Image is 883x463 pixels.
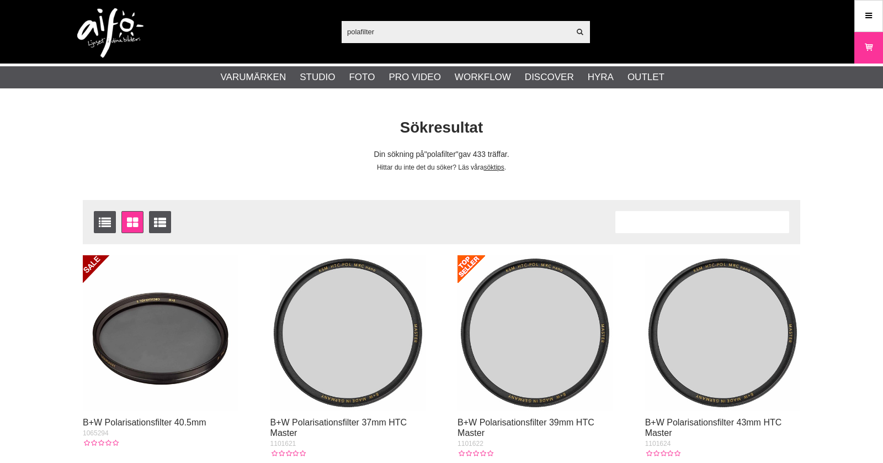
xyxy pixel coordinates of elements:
[645,255,800,411] img: B+W Polarisationsfilter 43mm HTC Master
[504,164,506,171] span: .
[458,449,493,459] div: Kundbetyg: 0
[374,150,509,159] span: Din sökning på gav 433 träffar.
[588,70,614,85] a: Hyra
[645,440,671,448] span: 1101624
[389,70,440,85] a: Pro Video
[525,70,574,85] a: Discover
[458,255,613,411] img: B+W Polarisationsfilter 39mm HTC Master
[300,70,335,85] a: Studio
[121,211,143,233] a: Fönstervisning
[270,255,425,411] img: B+W Polarisationsfilter 37mm HTC Master
[270,440,296,448] span: 1101621
[424,150,459,159] span: polafilter
[455,70,511,85] a: Workflow
[483,164,504,171] a: söktips
[83,255,238,411] img: B+W Polarisationsfilter 40.5mm
[342,23,570,40] input: Sök produkter ...
[149,211,171,233] a: Utökad listvisning
[458,440,483,448] span: 1101622
[94,211,116,233] a: Listvisning
[377,164,483,171] span: Hittar du inte det du söker? Läs våra
[627,70,664,85] a: Outlet
[83,438,118,448] div: Kundbetyg: 0
[270,449,306,459] div: Kundbetyg: 0
[270,418,407,438] a: B+W Polarisationsfilter 37mm HTC Master
[75,117,808,139] h1: Sökresultat
[645,449,680,459] div: Kundbetyg: 0
[83,418,206,427] a: B+W Polarisationsfilter 40.5mm
[77,8,143,58] img: logo.png
[221,70,286,85] a: Varumärken
[458,418,594,438] a: B+W Polarisationsfilter 39mm HTC Master
[645,418,782,438] a: B+W Polarisationsfilter 43mm HTC Master
[349,70,375,85] a: Foto
[83,429,109,437] span: 1065294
